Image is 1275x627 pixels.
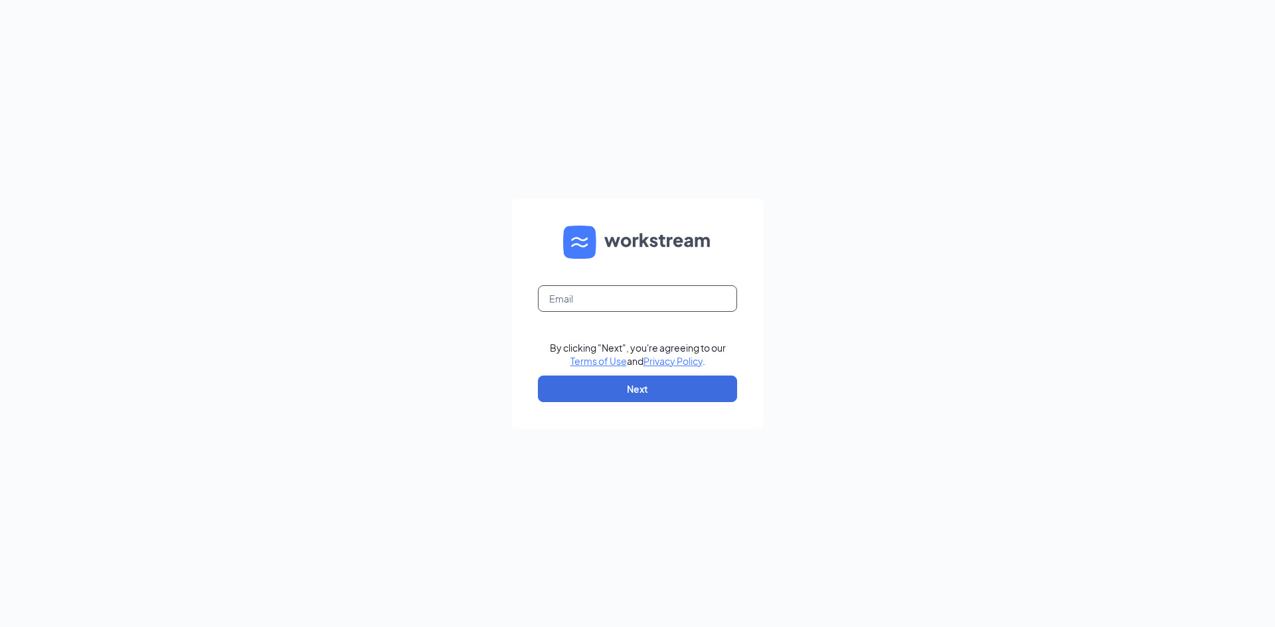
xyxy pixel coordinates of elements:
[538,285,737,312] input: Email
[550,341,726,368] div: By clicking "Next", you're agreeing to our and .
[643,355,703,367] a: Privacy Policy
[570,355,627,367] a: Terms of Use
[538,376,737,402] button: Next
[563,226,712,259] img: WS logo and Workstream text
